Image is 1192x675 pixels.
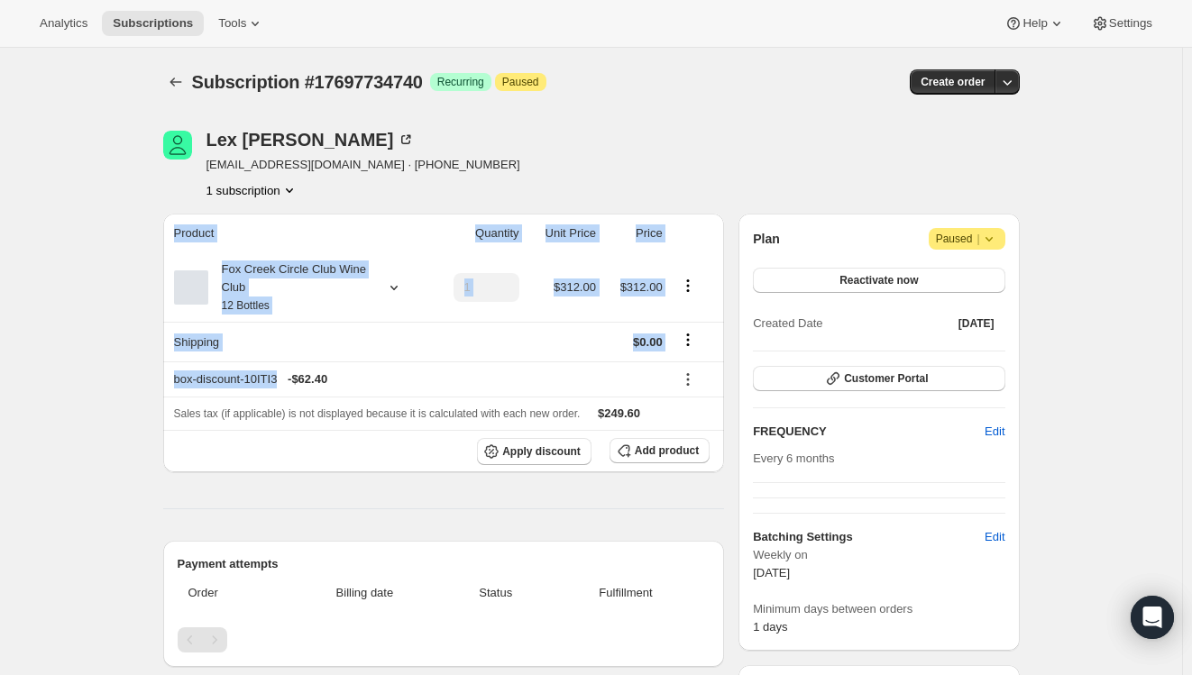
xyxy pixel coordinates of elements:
[525,214,601,253] th: Unit Price
[1022,16,1047,31] span: Help
[598,406,640,420] span: $249.60
[40,16,87,31] span: Analytics
[477,438,591,465] button: Apply discount
[994,11,1076,36] button: Help
[29,11,98,36] button: Analytics
[753,268,1004,293] button: Reactivate now
[674,276,702,296] button: Product actions
[985,423,1004,441] span: Edit
[288,370,327,388] span: - $62.40
[839,273,918,287] span: Reactivate now
[753,566,790,579] span: [DATE]
[206,131,416,149] div: Lex [PERSON_NAME]
[554,280,596,294] span: $312.00
[936,230,998,248] span: Paused
[553,584,699,602] span: Fulfillment
[753,620,787,634] span: 1 days
[610,438,710,463] button: Add product
[753,423,985,441] h2: FREQUENCY
[218,16,246,31] span: Tools
[977,232,979,246] span: |
[753,230,780,248] h2: Plan
[910,69,995,95] button: Create order
[674,330,702,350] button: Shipping actions
[163,69,188,95] button: Subscriptions
[635,443,699,458] span: Add product
[753,600,1004,618] span: Minimum days between orders
[437,75,484,89] span: Recurring
[222,299,270,312] small: 12 Bottles
[428,214,524,253] th: Quantity
[633,335,663,349] span: $0.00
[1109,16,1152,31] span: Settings
[844,371,928,386] span: Customer Portal
[113,16,193,31] span: Subscriptions
[206,156,520,174] span: [EMAIL_ADDRESS][DOMAIN_NAME] · [PHONE_NUMBER]
[163,214,429,253] th: Product
[1131,596,1174,639] div: Open Intercom Messenger
[974,417,1015,446] button: Edit
[620,280,663,294] span: $312.00
[178,627,711,652] nav: Pagination
[753,366,1004,391] button: Customer Portal
[163,322,429,361] th: Shipping
[208,260,371,315] div: Fox Creek Circle Club Wine Club
[290,584,439,602] span: Billing date
[948,311,1005,336] button: [DATE]
[502,444,581,459] span: Apply discount
[1080,11,1163,36] button: Settings
[174,407,581,420] span: Sales tax (if applicable) is not displayed because it is calculated with each new order.
[601,214,668,253] th: Price
[753,528,985,546] h6: Batching Settings
[450,584,542,602] span: Status
[206,181,298,199] button: Product actions
[753,315,822,333] span: Created Date
[753,452,834,465] span: Every 6 months
[174,370,663,388] div: box-discount-10ITI3
[178,555,711,573] h2: Payment attempts
[163,131,192,160] span: Lex Doyle
[502,75,539,89] span: Paused
[985,528,1004,546] span: Edit
[974,523,1015,552] button: Edit
[192,72,423,92] span: Subscription #17697734740
[207,11,275,36] button: Tools
[753,546,1004,564] span: Weekly on
[102,11,204,36] button: Subscriptions
[178,573,286,613] th: Order
[958,316,995,331] span: [DATE]
[921,75,985,89] span: Create order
